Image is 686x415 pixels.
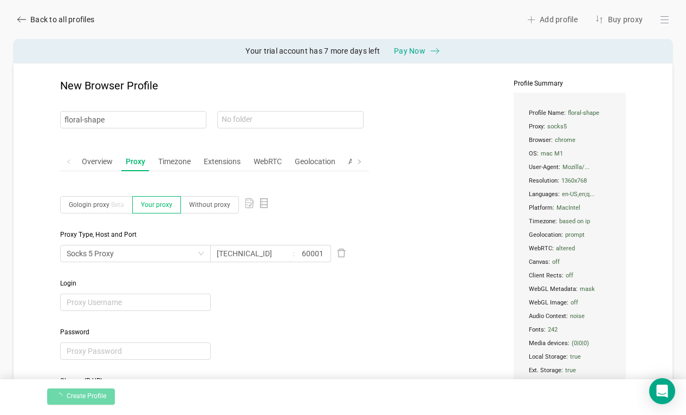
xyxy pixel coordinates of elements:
[565,229,585,241] span: prompt
[199,152,245,172] div: Extensions
[522,11,582,28] div: Add profile
[527,187,612,201] span: Languages :
[141,201,172,209] span: Your proxy
[245,46,380,56] span: Your trial account has 7 more days left
[527,309,612,323] span: Audio Context :
[555,134,575,146] span: chrome
[60,294,211,311] input: Proxy Username
[60,80,369,92] h1: New Browser Profile
[60,327,369,337] span: Password
[121,152,150,172] div: Proxy
[559,215,590,228] span: based on ip
[527,336,612,350] span: Media devices :
[572,337,589,349] span: ( 0 | 0 | 0 )
[527,269,612,282] span: Client Rects :
[527,201,612,215] span: Platform :
[69,201,124,209] span: Gologin proxy
[561,174,587,187] span: 1360x768
[154,152,195,172] div: Timezone
[344,152,386,172] div: Advanced
[562,161,590,173] span: Mozilla/...
[60,230,369,239] span: Proxy Type, Host and Port
[527,106,612,120] span: Profile Name :
[336,248,346,258] i: icon: delete
[77,152,117,172] div: Overview
[109,197,124,213] div: Beta
[570,351,581,363] span: true
[527,350,612,364] span: Local Storage :
[552,256,560,268] span: off
[221,114,360,125] input: No folder
[565,364,576,377] span: true
[649,378,675,404] div: Open Intercom Messenger
[60,278,369,288] span: Login
[514,80,626,87] span: Profile Summary
[527,215,612,228] span: Timezone :
[527,120,612,133] span: Proxy :
[527,282,612,296] span: WebGL Metadata :
[527,323,612,336] span: Fonts :
[198,250,204,258] i: icon: down
[60,376,369,386] span: Change IP URL
[290,152,340,172] div: Geolocation
[527,242,612,255] span: WebRTC :
[189,201,230,209] span: Without proxy
[527,133,612,147] span: Browser :
[30,14,94,25] span: Back to all profiles
[556,202,580,214] span: MacIntel
[527,147,612,160] span: OS :
[541,147,563,160] span: mac M1
[527,174,612,187] span: Resolution :
[548,323,558,336] span: 242
[67,245,114,262] div: Socks 5 Proxy
[553,378,564,390] span: true
[547,120,567,133] span: socks5
[66,159,72,164] i: icon: left
[527,364,612,377] span: Ext. Storage :
[566,269,573,282] span: off
[580,283,595,295] span: mask
[527,255,612,269] span: Canvas :
[571,296,578,309] span: off
[556,242,575,255] span: altered
[210,245,292,262] input: IP Address
[60,111,206,128] input: Profile Name
[527,377,612,391] span: Plugins :
[527,296,612,309] span: WebGL Image :
[527,228,612,242] span: Geolocation :
[249,152,286,172] div: WebRTC
[527,160,612,174] span: User-Agent :
[394,46,425,56] span: Pay Now
[562,188,594,200] span: en-US,en;q...
[296,245,331,262] input: port
[60,342,211,360] input: Proxy Password
[357,159,362,164] i: icon: right
[591,11,647,28] div: Buy proxy
[570,310,585,322] span: noise
[568,107,599,119] span: floral-shape
[259,198,269,208] i: icon: database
